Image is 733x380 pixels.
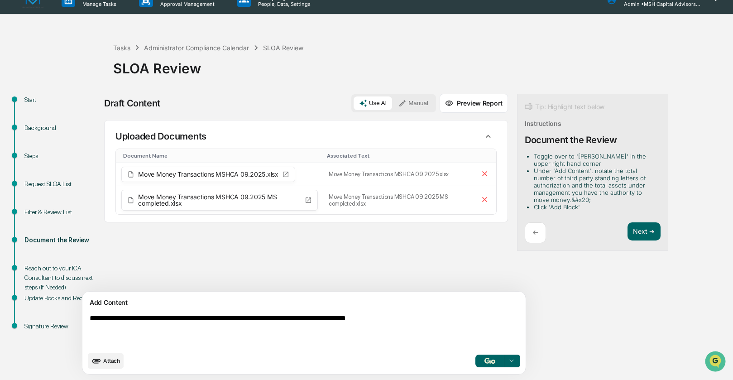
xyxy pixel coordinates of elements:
div: Add Content [88,297,520,308]
img: Go [484,358,495,364]
div: Document the Review [525,135,617,145]
button: Remove file [479,168,491,181]
div: Steps [24,151,99,161]
div: Request SLOA List [24,179,99,189]
div: Administrator Compliance Calendar [144,44,249,52]
p: How can we help? [9,19,165,34]
div: Update Books and Records [24,293,99,303]
button: Use AI [354,96,392,110]
p: ← [532,228,538,237]
button: Next ➔ [628,222,661,241]
div: SLOA Review [263,44,303,52]
a: 🗄️Attestations [62,111,116,127]
div: Toggle SortBy [327,153,470,159]
span: Move Money Transactions MSHCA 09.2025 MS completed.xlsx [138,194,301,207]
li: Under 'Add Content', notate the total number of third party standing letters of authorization and... [534,167,657,203]
p: People, Data, Settings [251,1,315,7]
span: Pylon [90,154,110,160]
img: 1746055101610-c473b297-6a78-478c-a979-82029cc54cd1 [9,69,25,86]
td: Move Money Transactions MSHCA 09.2025.xlsx [323,163,473,186]
div: 🗄️ [66,115,73,122]
p: Manage Tasks [75,1,121,7]
div: Document the Review [24,236,99,245]
span: Data Lookup [18,131,57,140]
button: upload document [88,353,124,369]
div: Signature Review [24,322,99,331]
div: Tasks [113,44,130,52]
div: Start [24,95,99,105]
span: Attestations [75,114,112,123]
div: We're available if you need us! [31,78,115,86]
div: Background [24,123,99,133]
div: Filter & Review List [24,207,99,217]
div: Reach out to your ICA Consultant to discuss next steps (If Needed) [24,264,99,292]
button: Remove file [479,193,491,207]
button: Preview Report [440,94,508,113]
p: Approval Management [153,1,219,7]
div: SLOA Review [113,53,728,77]
div: Draft Content [104,98,160,109]
p: Admin • MSH Capital Advisors LLC - RIA [617,1,701,7]
div: Instructions [525,120,561,127]
li: Click 'Add Block' [534,203,657,211]
td: Move Money Transactions MSHCA 09.2025 MS completed.xlsx [323,186,473,214]
button: Manual [393,96,434,110]
iframe: Open customer support [704,350,728,375]
div: 🔎 [9,132,16,139]
button: Start new chat [154,72,165,83]
span: Move Money Transactions MSHCA 09.2025.xlsx [138,171,278,178]
p: Uploaded Documents [115,131,206,142]
span: Preclearance [18,114,58,123]
a: 🖐️Preclearance [5,111,62,127]
button: Go [475,355,504,367]
div: Toggle SortBy [123,153,320,159]
a: 🔎Data Lookup [5,128,61,144]
div: Start new chat [31,69,149,78]
a: Powered byPylon [64,153,110,160]
span: Attach [103,357,120,364]
div: 🖐️ [9,115,16,122]
li: Toggle over to '[PERSON_NAME]' in the upper right hand corner [534,153,657,167]
div: Tip: Highlight text below [525,101,604,112]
